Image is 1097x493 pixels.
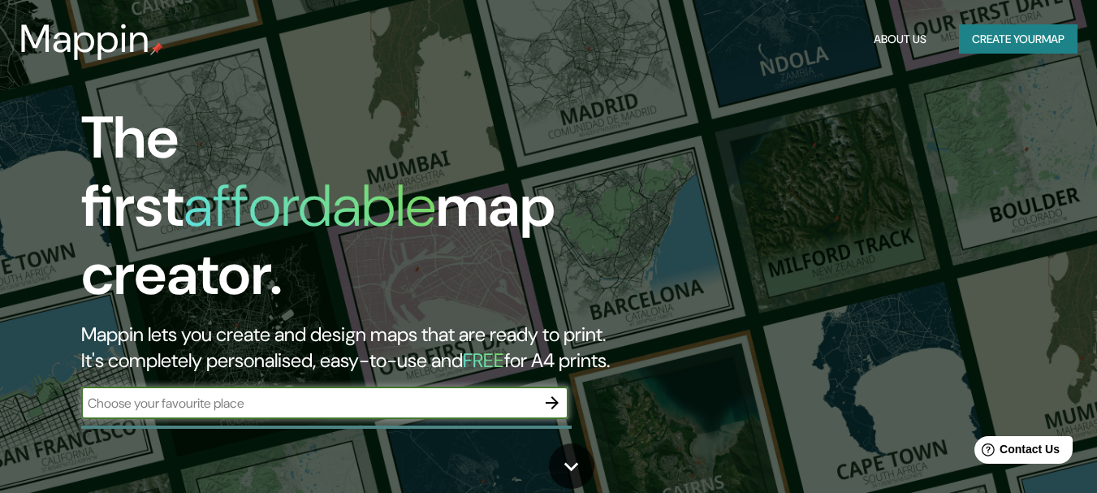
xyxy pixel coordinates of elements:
h3: Mappin [19,16,150,62]
img: mappin-pin [150,42,163,55]
iframe: Help widget launcher [952,430,1079,475]
button: Create yourmap [959,24,1078,54]
h2: Mappin lets you create and design maps that are ready to print. It's completely personalised, eas... [81,322,630,374]
h1: affordable [184,168,436,244]
h5: FREE [463,348,504,373]
button: About Us [867,24,933,54]
h1: The first map creator. [81,104,630,322]
input: Choose your favourite place [81,394,536,413]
